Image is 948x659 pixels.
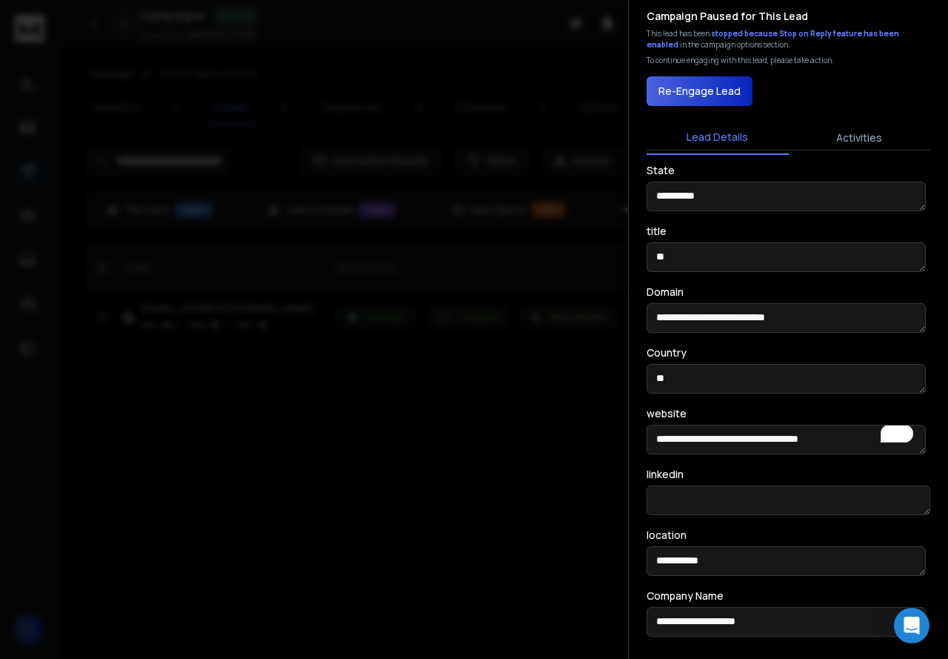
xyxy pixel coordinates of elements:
[647,469,684,480] label: linkedin
[647,226,667,236] label: title
[647,591,724,601] label: Company Name
[894,608,929,643] div: Open Intercom Messenger
[789,122,931,154] button: Activities
[647,28,899,50] span: stopped because Stop on Reply feature has been enabled
[647,76,752,106] button: Re-Engage Lead
[647,9,808,24] h3: Campaign Paused for This Lead
[647,425,926,454] textarea: To enrich screen reader interactions, please activate Accessibility in Grammarly extension settings
[647,28,930,50] div: This lead has been in the campaign options section.
[647,287,684,297] label: Domain
[647,348,687,358] label: Country
[647,121,789,155] button: Lead Details
[647,408,687,419] label: website
[647,530,687,540] label: location
[647,165,675,176] label: State
[647,55,834,66] p: To continue engaging with this lead, please take action.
